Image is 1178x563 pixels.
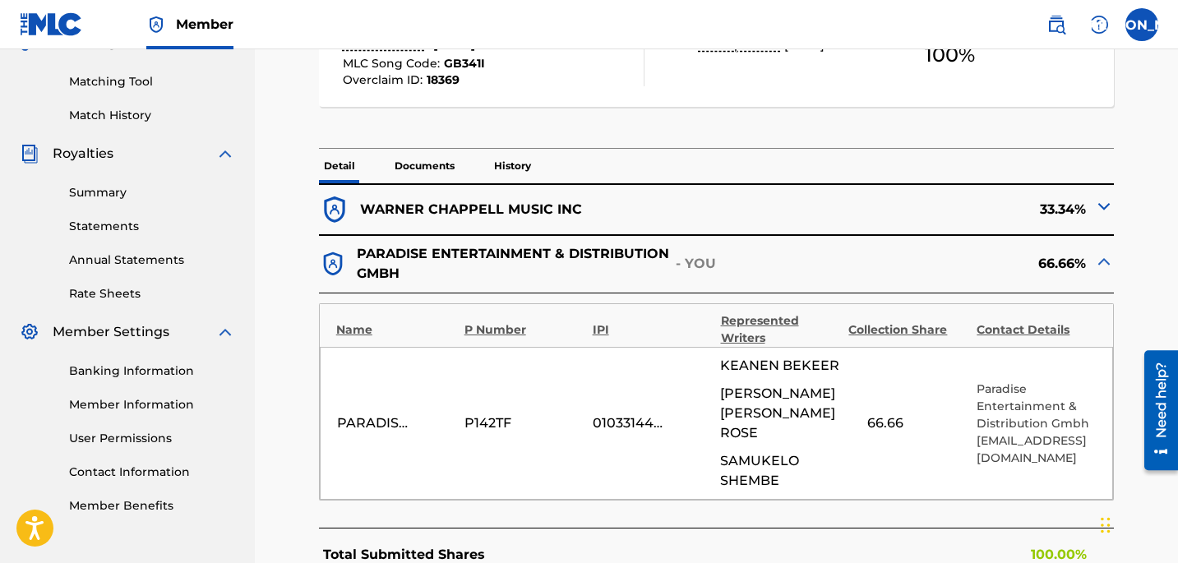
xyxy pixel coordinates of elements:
span: Member Settings [53,322,169,342]
div: P Number [464,321,584,339]
div: Name [336,321,456,339]
a: Matching Tool [69,73,235,90]
a: Public Search [1040,8,1073,41]
span: Royalties [53,144,113,164]
p: Paradise Entertainment & Distribution Gmbh [977,381,1097,432]
img: Top Rightsholder [146,15,166,35]
a: User Permissions [69,430,235,447]
span: [DATE] [784,38,825,53]
div: Contact Details [977,321,1097,339]
a: Member Information [69,396,235,413]
img: help [1089,15,1109,35]
img: dfb38c8551f6dcc1ac04.svg [319,194,351,226]
p: [EMAIL_ADDRESS][DOMAIN_NAME] [977,432,1097,467]
a: Rate Sheets [69,285,235,302]
img: search [1046,15,1066,35]
img: MLC Logo [20,12,83,36]
p: Detail [319,149,360,183]
iframe: Chat Widget [1096,484,1178,563]
img: Royalties [20,144,39,164]
img: expand-cell-toggle [1094,252,1114,271]
img: expand [215,322,235,342]
a: Member Benefits [69,497,235,515]
div: Collection Share [848,321,968,339]
img: expand [215,144,235,164]
img: Member Settings [20,322,39,342]
span: [PERSON_NAME] [PERSON_NAME] ROSE [720,384,840,443]
span: KEANEN BEKEER [720,356,839,376]
img: expand-cell-toggle [1094,196,1114,216]
a: Statements [69,218,235,235]
p: PARADISE ENTERTAINMENT & DISTRIBUTION GMBH [357,244,672,284]
span: MLC Song Code : [343,56,444,71]
a: Annual Statements [69,252,235,269]
iframe: Resource Center [1132,344,1178,477]
p: WARNER CHAPPELL MUSIC INC [360,200,582,219]
div: Widget de chat [1096,484,1178,563]
span: GB341I [444,56,485,71]
div: IPI [593,321,713,339]
img: dfb38c8551f6dcc1ac04.svg [319,250,347,278]
a: Summary [69,184,235,201]
div: Represented Writers [721,312,841,347]
span: Member [176,15,233,34]
div: Help [1083,8,1116,41]
span: Overclaim ID : [343,72,427,87]
p: History [489,149,536,183]
a: Banking Information [69,362,235,380]
div: 66.66% [717,244,1115,284]
p: - YOU [676,254,717,274]
a: Match History [69,107,235,124]
div: Arrastrar [1101,501,1111,550]
span: SAMUKELO SHEMBE [720,451,840,491]
span: 100 % [925,40,975,70]
span: 18369 [427,72,460,87]
div: 33.34% [717,194,1115,226]
div: User Menu [1125,8,1158,41]
a: Contact Information [69,464,235,481]
p: Documents [390,149,460,183]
